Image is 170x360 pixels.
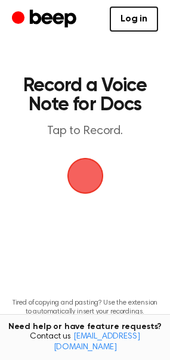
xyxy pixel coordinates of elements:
a: [EMAIL_ADDRESS][DOMAIN_NAME] [54,333,140,352]
p: Tap to Record. [21,124,149,139]
a: Log in [110,7,158,32]
a: Beep [12,8,79,31]
img: Beep Logo [67,158,103,194]
p: Tired of copying and pasting? Use the extension to automatically insert your recordings. [10,299,160,316]
h1: Record a Voice Note for Docs [21,76,149,114]
span: Contact us [7,332,163,353]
